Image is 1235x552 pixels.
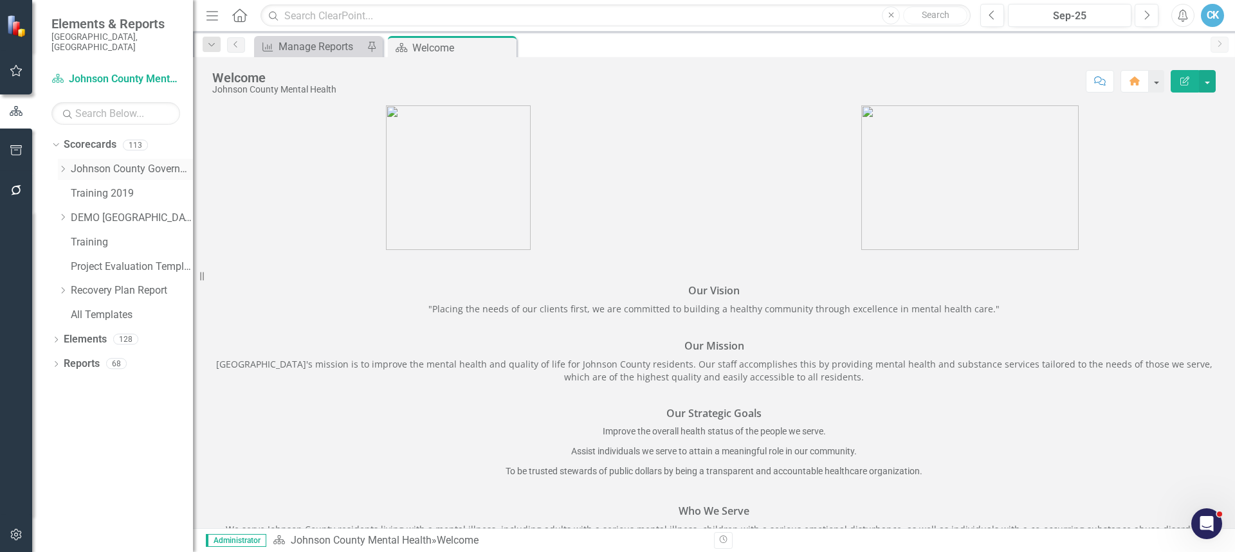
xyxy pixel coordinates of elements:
a: Project Evaluation Template Scorecard [71,260,193,274]
div: 68 [106,359,127,369]
a: DEMO [GEOGRAPHIC_DATA] [71,211,193,226]
a: All Templates [71,308,193,323]
input: Search Below... [51,102,180,125]
span: We serve Johnson County residents living with a mental illness, including adults with a serious m... [226,523,1202,548]
button: CK [1201,4,1224,27]
div: 113 [123,139,148,150]
small: [GEOGRAPHIC_DATA], [GEOGRAPHIC_DATA] [51,31,180,53]
strong: Our Mission [684,339,744,353]
a: Johnson County Mental Health [291,534,432,546]
div: Welcome [412,40,513,56]
div: Manage Reports [279,39,363,55]
button: Search [903,6,967,24]
strong: Who We Serve [679,504,749,518]
iframe: Intercom live chat [1191,508,1222,539]
a: Recovery Plan Report [71,283,193,298]
a: Manage Reports [257,39,363,55]
span: Administrator [206,534,266,547]
a: Reports [64,357,100,371]
img: ClearPoint Strategy [6,15,29,37]
a: Johnson County Government [71,162,193,177]
strong: Our Strategic Goals [666,406,762,420]
span: To be trusted stewards of public dollars by being a transparent and accountable healthcare organi... [506,466,922,476]
strong: Our Vision [688,283,740,298]
div: Sep-25 [1012,8,1127,24]
button: Sep-25 [1008,4,1131,27]
div: Welcome [437,534,479,546]
span: [GEOGRAPHIC_DATA]'s mission is to improve the mental health and quality of life for Johnson Count... [216,358,1212,383]
div: Welcome [212,71,336,85]
input: Search ClearPoint... [261,4,971,27]
a: Johnson County Mental Health [51,72,180,87]
span: Elements & Reports [51,16,180,31]
div: Johnson County Mental Health [212,85,336,94]
div: 128 [113,334,138,345]
span: Assist individuals we serve to attain a meaningful role in our community. [571,446,857,456]
a: Elements [64,332,107,347]
div: » [273,533,704,548]
span: Improve the overall health status of the people we serve. [603,426,826,436]
span: Search [922,10,949,20]
a: Training [71,235,193,250]
a: Training 2019 [71,186,193,201]
span: "Placing the needs of our clients first, we are committed to building a healthy community through... [428,303,1000,315]
a: Scorecards [64,138,116,152]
